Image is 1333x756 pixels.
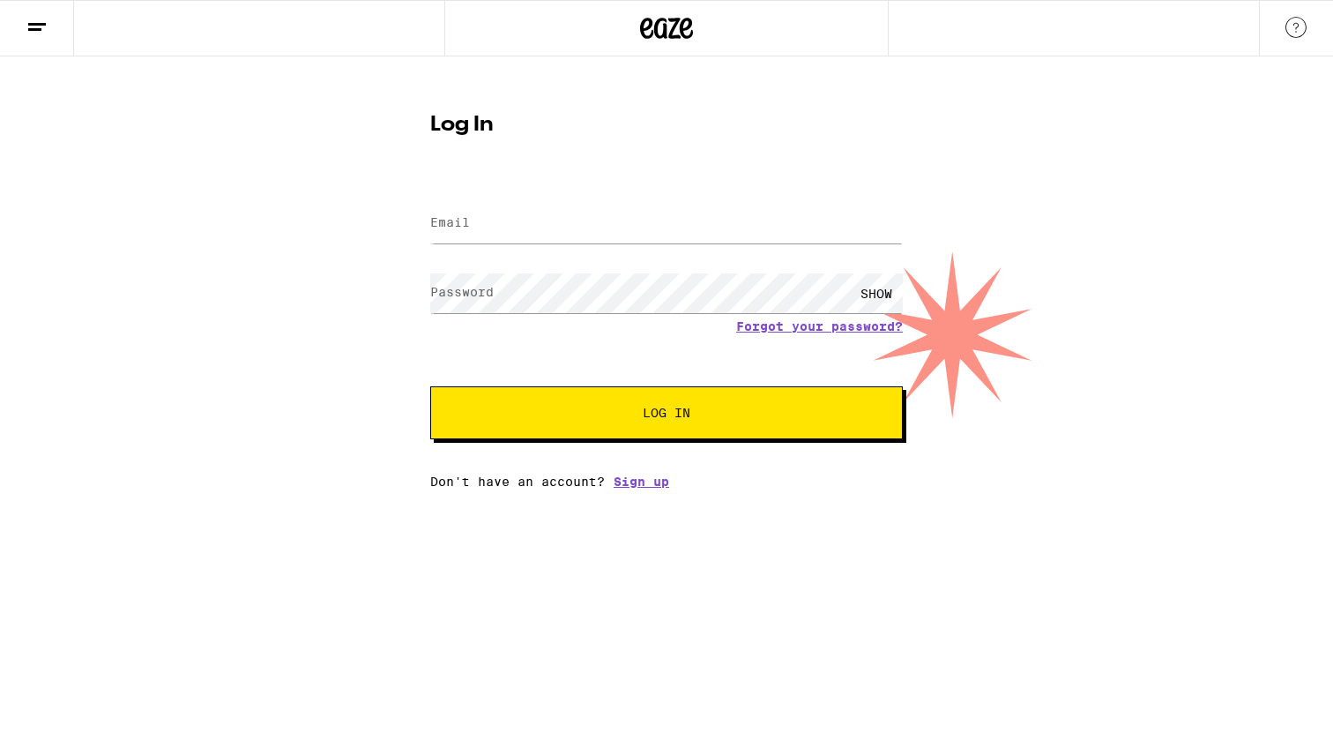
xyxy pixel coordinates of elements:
[850,273,903,313] div: SHOW
[430,215,470,229] label: Email
[430,475,903,489] div: Don't have an account?
[614,475,669,489] a: Sign up
[430,204,903,243] input: Email
[430,115,903,136] h1: Log In
[430,285,494,299] label: Password
[643,407,690,419] span: Log In
[430,386,903,439] button: Log In
[736,319,903,333] a: Forgot your password?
